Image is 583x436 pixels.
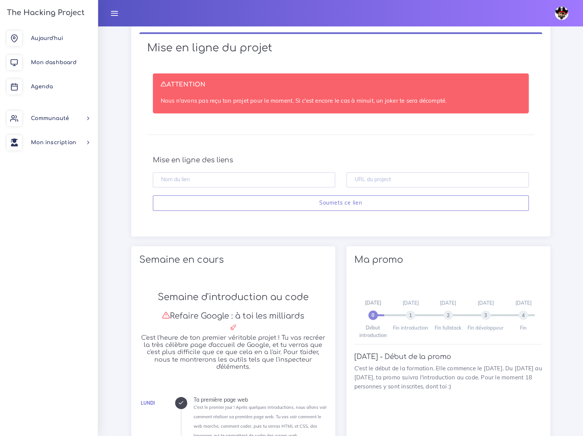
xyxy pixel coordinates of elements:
div: Ta première page web [194,397,327,402]
span: [DATE] [515,299,531,305]
span: Agenda [31,84,53,89]
h2: Semaine d'introduction au code [139,291,327,302]
span: Début introduction [359,324,387,338]
span: 2 [443,310,453,320]
input: Nom du lien [153,172,335,188]
input: URL du project [346,172,529,188]
span: 0 [368,310,378,320]
span: [DATE] [402,299,418,305]
span: Mon inscription [31,140,76,145]
span: [DATE] [478,299,494,305]
h2: Ma promo [354,254,542,265]
h4: [DATE] - Début de la promo [354,352,542,361]
span: 3 [481,310,491,320]
span: Fin [520,324,527,330]
h3: The Hacking Project [5,9,85,17]
span: Fin introduction [393,324,428,330]
span: Fin fullstack [435,324,461,330]
input: Soumets ce lien [153,195,529,211]
span: Aujourd'hui [31,35,63,41]
h5: C'est l'heure de ton premier véritable projet ! Tu vas recréer la très célèbre page d'accueil de ... [139,334,327,370]
h4: Mise en ligne des liens [153,156,529,164]
span: Communauté [31,116,69,121]
span: 4 [518,310,528,320]
img: avatar [555,6,568,20]
span: 1 [406,310,415,320]
p: C'est le début de la formation. Elle commence le [DATE]. Du [DATE] au [DATE], ta promo suivra l'i... [354,364,542,391]
a: Lundi [141,400,155,405]
span: Fin développeur [468,324,504,330]
span: [DATE] [365,299,381,305]
h1: Mise en ligne du projet [147,42,534,55]
h3: Refaire Google : à toi les milliards [139,311,327,320]
h2: Semaine en cours [139,254,327,265]
span: [DATE] [440,299,456,305]
p: Nous n'avons pas reçu ton projet pour le moment. Si c'est encore le cas à minuit, un joker te ser... [161,96,521,105]
span: Mon dashboard [31,60,77,65]
h4: ATTENTION [161,81,521,88]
